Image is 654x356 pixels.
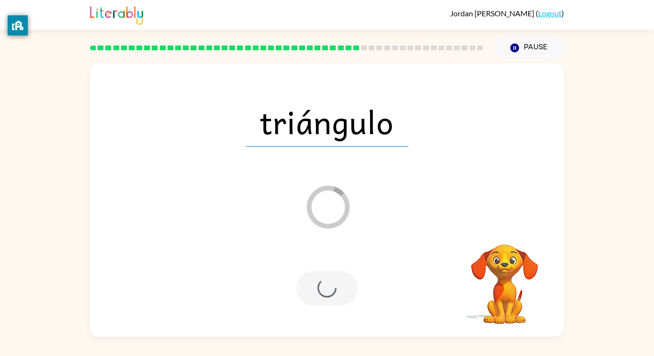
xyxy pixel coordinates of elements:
[450,9,564,18] div: ( )
[90,4,143,25] img: Literably
[8,15,28,35] button: privacy banner
[495,37,564,59] button: Pause
[538,9,562,18] a: Logout
[450,9,536,18] span: Jordan [PERSON_NAME]
[457,230,553,325] video: Your browser must support playing .mp4 files to use Literably. Please try using another browser.
[246,97,408,147] span: triángulo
